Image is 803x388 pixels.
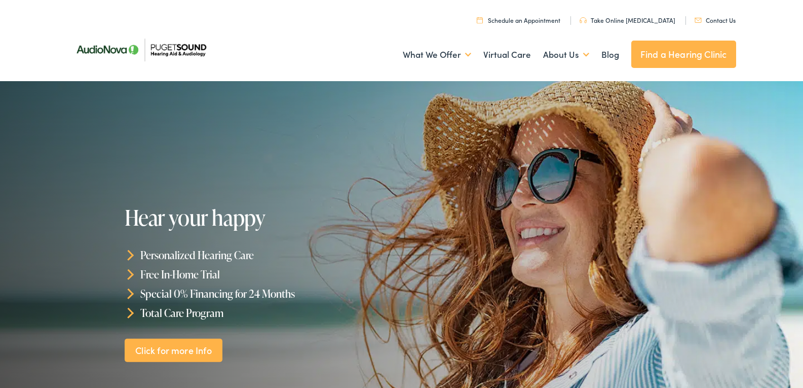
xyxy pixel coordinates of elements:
a: Click for more Info [125,338,223,362]
a: What We Offer [403,36,471,74]
li: Special 0% Financing for 24 Months [125,284,406,303]
a: Find a Hearing Clinic [631,41,736,68]
a: Contact Us [695,16,736,24]
img: utility icon [695,18,702,23]
li: Free In-Home Trial [125,265,406,284]
a: Schedule an Appointment [477,16,560,24]
h1: Hear your happy [125,206,406,229]
a: About Us [543,36,589,74]
img: utility icon [477,17,483,23]
a: Take Online [MEDICAL_DATA] [580,16,675,24]
li: Personalized Hearing Care [125,245,406,265]
a: Blog [601,36,619,74]
a: Virtual Care [483,36,531,74]
img: utility icon [580,17,587,23]
li: Total Care Program [125,303,406,322]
